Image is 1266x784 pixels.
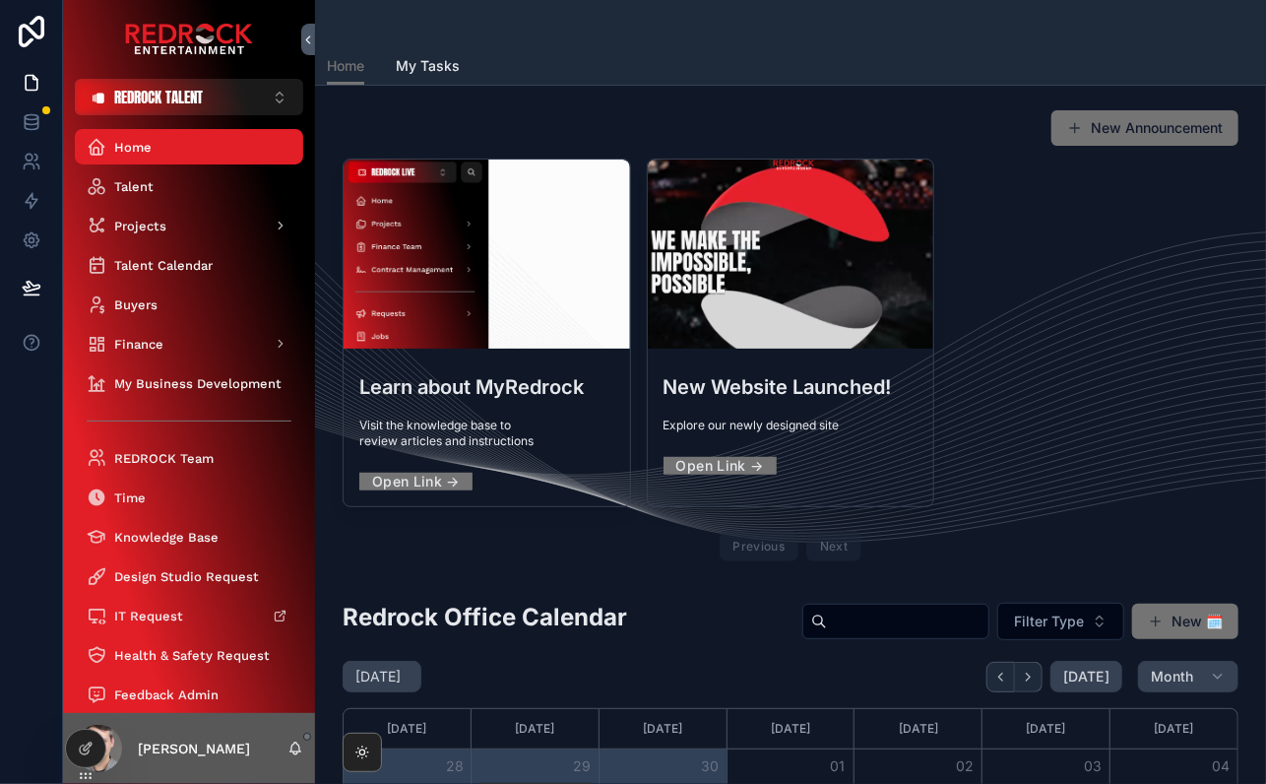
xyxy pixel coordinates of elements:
span: Projects [114,218,166,234]
span: Home [327,56,364,76]
h3: New Website Launched! [664,372,918,402]
div: [DATE] [985,709,1107,749]
button: New Announcement [1051,110,1238,146]
button: 03 [1081,754,1105,778]
a: Health & Safety Request [75,637,303,673]
div: Screenshot-2025-08-19-at-2.09.49-PM.png [344,160,630,349]
h2: [DATE] [355,667,401,686]
a: My Business Development [75,365,303,401]
a: Home [75,129,303,164]
a: My Tasks [396,48,460,88]
img: App logo [125,24,253,55]
div: [DATE] [730,709,852,749]
span: Finance [114,336,163,353]
a: Talent Calendar [75,247,303,283]
div: [DATE] [602,709,724,749]
span: Knowledge Base [114,529,219,546]
span: Filter Type [1014,612,1084,631]
a: Knowledge Base [75,519,303,555]
span: Feedback Admin [114,686,219,703]
div: [DATE] [1113,709,1234,749]
button: Next [1015,662,1043,692]
button: New 🗓️ [1132,604,1238,639]
button: Month [1138,661,1238,692]
span: Buyers [114,296,158,313]
a: Finance [75,326,303,361]
a: Home [327,48,364,86]
span: My Business Development [114,375,282,392]
button: [DATE] [1050,661,1122,692]
span: REDROCK Team [114,450,214,467]
a: REDROCK Team [75,440,303,476]
span: IT Request [114,608,183,624]
button: Select Button [75,79,303,115]
p: [PERSON_NAME] [138,739,250,758]
span: Month [1151,668,1194,686]
button: Back [986,662,1015,692]
div: Screenshot-2025-08-19-at-10.28.09-AM.png [648,160,934,349]
a: IT Request [75,598,303,633]
button: 02 [954,754,978,778]
div: [DATE] [347,709,468,749]
button: 01 [826,754,850,778]
div: [DATE] [475,709,596,749]
a: Feedback Admin [75,677,303,712]
h3: Learn about MyRedrock [359,372,614,402]
a: Talent [75,168,303,204]
div: [DATE] [857,709,979,749]
span: Time [114,490,146,506]
a: Design Studio Request [75,558,303,594]
span: REDROCK TALENT [114,87,203,107]
a: Time [75,480,303,515]
h2: Redrock Office Calendar [343,601,627,633]
button: 28 [443,754,467,778]
span: Talent [114,178,154,195]
a: Open Link → [664,450,777,481]
button: 30 [698,754,722,778]
span: Talent Calendar [114,257,213,274]
div: scrollable content [63,115,315,713]
span: Visit the knowledge base to review articles and instructions [359,418,614,449]
a: Open Link → [359,466,473,496]
a: Buyers [75,287,303,322]
span: Design Studio Request [114,568,259,585]
span: Explore our newly designed site [664,418,918,433]
button: 04 [1209,754,1233,778]
button: Select Button [997,603,1124,640]
a: Learn about MyRedrockVisit the knowledge base to review articles and instructionsOpen Link → [343,159,631,507]
span: My Tasks [396,56,460,76]
span: Health & Safety Request [114,647,270,664]
a: New Website Launched!Explore our newly designed siteOpen Link → [647,159,935,507]
span: [DATE] [1063,668,1109,686]
a: Projects [75,208,303,243]
button: 29 [570,754,594,778]
span: Home [114,139,152,156]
